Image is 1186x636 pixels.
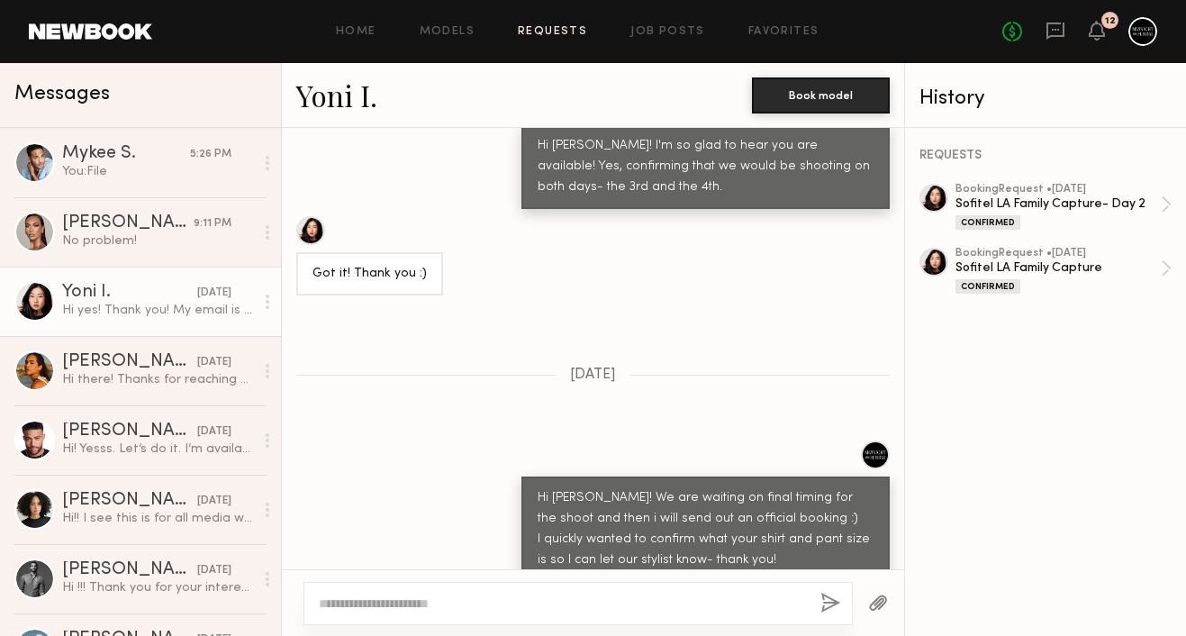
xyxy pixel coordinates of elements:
[630,26,705,38] a: Job Posts
[955,184,1172,230] a: bookingRequest •[DATE]Sofitel LA Family Capture- Day 2Confirmed
[955,184,1161,195] div: booking Request • [DATE]
[919,150,1172,162] div: REQUESTS
[62,145,190,163] div: Mykee S.
[14,84,110,104] span: Messages
[62,579,254,596] div: Hi !!! Thank you for your interest! I am currently booked out until the end of October, I’ve reac...
[748,26,819,38] a: Favorites
[62,510,254,527] div: Hi!! I see this is for all media worldwide in perpetuity. Is this the intended usage for this adv...
[919,88,1172,109] div: History
[194,215,231,232] div: 9:11 PM
[62,492,197,510] div: [PERSON_NAME]
[955,279,1020,294] div: Confirmed
[420,26,475,38] a: Models
[62,371,254,388] div: Hi there! Thanks for reaching out, I could possibly make [DATE] work, but [DATE] is actually bett...
[62,214,194,232] div: [PERSON_NAME]
[62,561,197,579] div: [PERSON_NAME]
[955,215,1020,230] div: Confirmed
[190,146,231,163] div: 5:26 PM
[197,285,231,302] div: [DATE]
[62,163,254,180] div: You: File
[570,368,616,383] span: [DATE]
[62,232,254,250] div: No problem!
[62,441,254,458] div: Hi! Yesss. Let’s do it. I’m available.
[955,248,1172,294] a: bookingRequest •[DATE]Sofitel LA Family CaptureConfirmed
[955,248,1161,259] div: booking Request • [DATE]
[296,76,377,114] a: Yoni I.
[955,259,1161,277] div: Sofitel LA Family Capture
[312,264,427,285] div: Got it! Thank you :)
[1105,16,1116,26] div: 12
[62,284,197,302] div: Yoni I.
[197,562,231,579] div: [DATE]
[336,26,376,38] a: Home
[197,423,231,441] div: [DATE]
[538,488,874,571] div: Hi [PERSON_NAME]! We are waiting on final timing for the shoot and then i will send out an offici...
[197,354,231,371] div: [DATE]
[62,353,197,371] div: [PERSON_NAME]
[197,493,231,510] div: [DATE]
[955,195,1161,213] div: Sofitel LA Family Capture- Day 2
[538,136,874,198] div: Hi [PERSON_NAME]! I'm so glad to hear you are available! Yes, confirming that we would be shootin...
[752,86,890,102] a: Book model
[62,422,197,441] div: [PERSON_NAME]
[62,302,254,319] div: Hi yes! Thank you! My email is [EMAIL_ADDRESS][DOMAIN_NAME]
[752,77,890,114] button: Book model
[518,26,587,38] a: Requests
